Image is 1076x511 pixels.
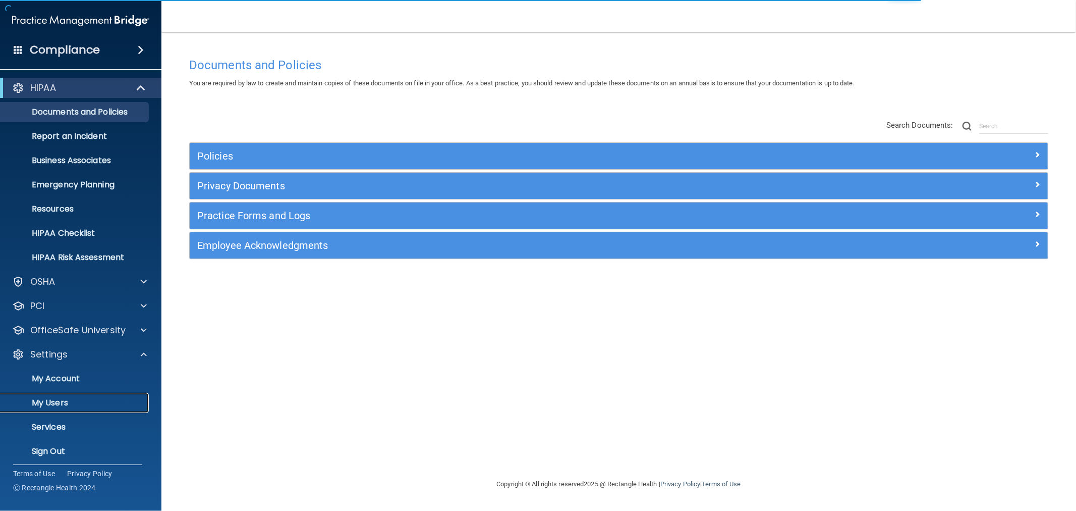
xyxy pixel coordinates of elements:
[962,122,972,131] img: ic-search.3b580494.png
[189,59,1048,72] h4: Documents and Policies
[12,300,147,312] a: PCI
[67,469,112,479] a: Privacy Policy
[197,208,1040,224] a: Practice Forms and Logs
[12,276,147,288] a: OSHA
[30,324,126,336] p: OfficeSafe University
[979,119,1048,134] input: Search
[30,43,100,57] h4: Compliance
[197,148,1040,164] a: Policies
[7,252,144,263] p: HIPAA Risk Assessment
[197,150,826,162] h5: Policies
[12,82,146,94] a: HIPAA
[7,422,144,432] p: Services
[197,240,826,251] h5: Employee Acknowledgments
[30,276,55,288] p: OSHA
[435,468,803,500] div: Copyright © All rights reserved 2025 @ Rectangle Health | |
[13,469,55,479] a: Terms of Use
[7,156,144,166] p: Business Associates
[7,107,144,117] p: Documents and Policies
[189,79,855,87] span: You are required by law to create and maintain copies of these documents on file in your office. ...
[12,348,147,361] a: Settings
[7,446,144,456] p: Sign Out
[197,180,826,191] h5: Privacy Documents
[13,483,96,493] span: Ⓒ Rectangle Health 2024
[30,82,56,94] p: HIPAA
[12,324,147,336] a: OfficeSafe University
[7,180,144,190] p: Emergency Planning
[660,480,700,488] a: Privacy Policy
[7,204,144,214] p: Resources
[7,398,144,408] p: My Users
[702,480,741,488] a: Terms of Use
[197,237,1040,253] a: Employee Acknowledgments
[30,348,68,361] p: Settings
[30,300,44,312] p: PCI
[886,121,953,130] span: Search Documents:
[12,11,149,31] img: PMB logo
[197,210,826,221] h5: Practice Forms and Logs
[197,178,1040,194] a: Privacy Documents
[7,374,144,384] p: My Account
[7,228,144,238] p: HIPAA Checklist
[7,131,144,141] p: Report an Incident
